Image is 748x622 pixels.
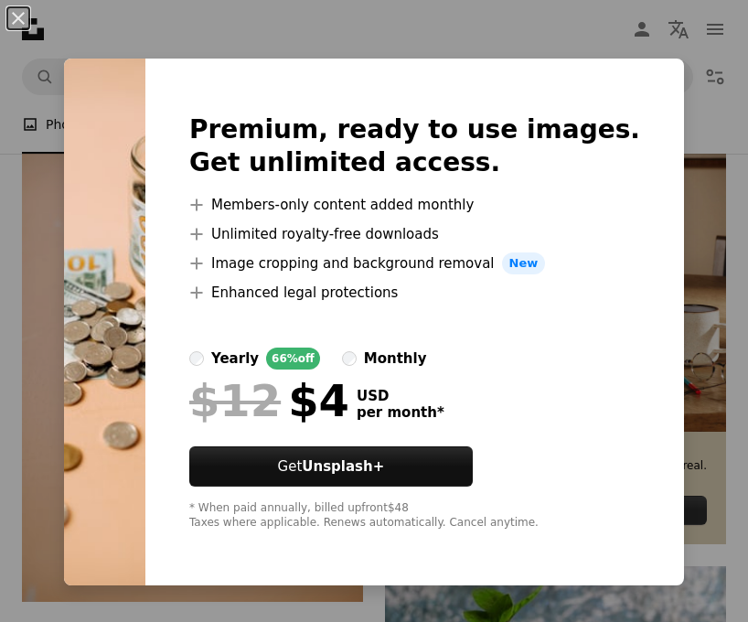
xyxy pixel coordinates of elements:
button: GetUnsplash+ [189,446,473,487]
div: * When paid annually, billed upfront $48 Taxes where applicable. Renews automatically. Cancel any... [189,501,640,531]
li: Unlimited royalty-free downloads [189,223,640,245]
img: premium_photo-1681589453442-3b383a67fcfb [64,59,145,585]
span: per month * [357,404,444,421]
div: yearly [211,348,259,370]
li: Image cropping and background removal [189,252,640,274]
input: yearly66%off [189,351,204,366]
div: monthly [364,348,427,370]
div: $4 [189,377,349,424]
span: New [502,252,546,274]
li: Members-only content added monthly [189,194,640,216]
input: monthly [342,351,357,366]
div: 66% off [266,348,320,370]
strong: Unsplash+ [302,458,384,475]
span: $12 [189,377,281,424]
li: Enhanced legal protections [189,282,640,304]
h2: Premium, ready to use images. Get unlimited access. [189,113,640,179]
span: USD [357,388,444,404]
